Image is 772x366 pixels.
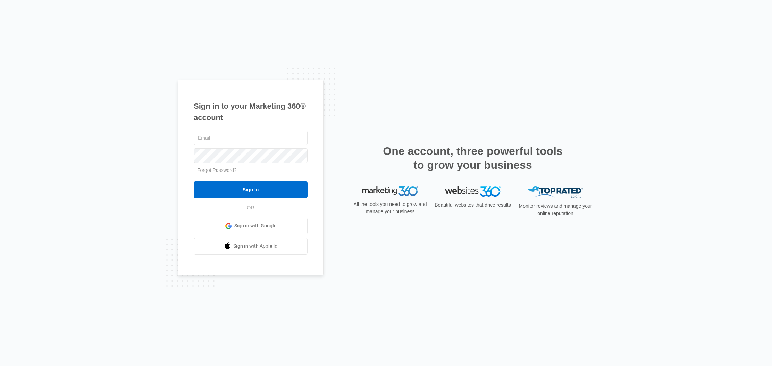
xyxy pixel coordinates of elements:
img: Top Rated Local [528,186,583,198]
span: Sign in with Apple Id [233,242,278,250]
a: Sign in with Google [194,218,308,234]
a: Sign in with Apple Id [194,238,308,255]
span: OR [242,204,259,211]
a: Forgot Password? [197,167,237,173]
h2: One account, three powerful tools to grow your business [381,144,565,172]
input: Sign In [194,181,308,198]
input: Email [194,131,308,145]
h1: Sign in to your Marketing 360® account [194,100,308,123]
span: Sign in with Google [234,222,277,230]
p: Monitor reviews and manage your online reputation [517,202,594,217]
p: Beautiful websites that drive results [434,201,512,209]
p: All the tools you need to grow and manage your business [351,201,429,215]
img: Websites 360 [445,186,501,197]
img: Marketing 360 [362,186,418,196]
